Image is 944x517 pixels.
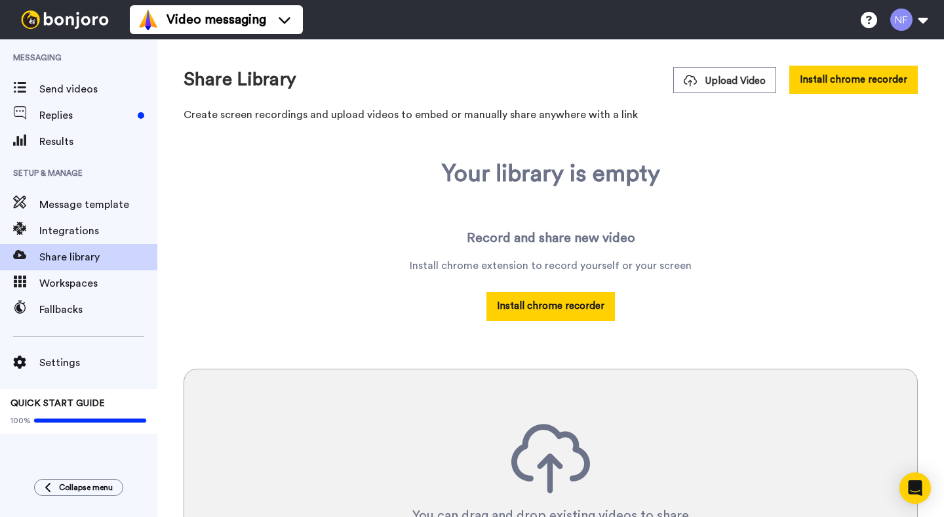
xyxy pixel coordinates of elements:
[39,276,157,291] span: Workspaces
[138,9,159,30] img: vm-color.svg
[184,70,296,90] h1: Share Library
[410,258,692,274] div: Install chrome extension to record yourself or your screen
[59,482,113,493] span: Collapse menu
[184,107,918,123] p: Create screen recordings and upload videos to embed or manually share anywhere with a link
[39,108,132,123] span: Replies
[673,67,776,93] button: Upload Video
[10,399,105,408] span: QUICK START GUIDE
[34,479,123,496] button: Collapse menu
[39,197,157,213] span: Message template
[10,415,31,426] span: 100%
[684,74,766,88] span: Upload Video
[167,10,266,29] span: Video messaging
[39,134,157,150] span: Results
[39,249,157,265] span: Share library
[39,81,157,97] span: Send videos
[39,223,157,239] span: Integrations
[486,292,615,320] button: Install chrome recorder
[442,161,660,187] div: Your library is empty
[789,66,918,94] button: Install chrome recorder
[467,229,635,247] div: Record and share new video
[899,472,931,504] div: Open Intercom Messenger
[16,10,114,29] img: bj-logo-header-white.svg
[39,302,157,318] span: Fallbacks
[39,355,157,371] span: Settings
